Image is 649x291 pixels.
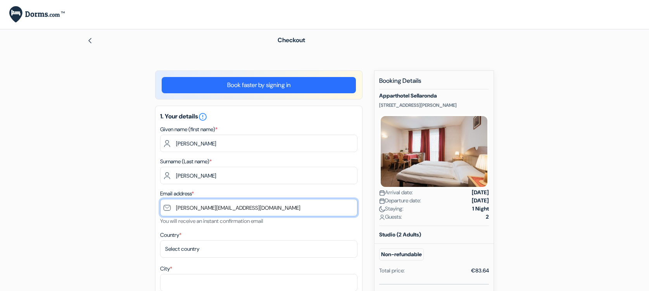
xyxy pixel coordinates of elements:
[472,205,489,213] strong: 1 Night
[486,213,489,221] strong: 2
[160,265,172,273] label: City
[87,38,93,44] img: left_arrow.svg
[160,135,357,152] input: Enter first name
[198,112,207,120] a: error_outline
[472,188,489,197] strong: [DATE]
[472,197,489,205] strong: [DATE]
[471,267,489,275] div: €83.64
[160,199,357,216] input: Enter email address
[160,231,181,239] label: Country
[160,217,263,224] small: You will receive an instant confirmation email
[379,267,405,275] div: Total price:
[278,36,305,44] span: Checkout
[379,198,385,204] img: calendar.svg
[160,125,217,134] label: Given name (first name)
[379,205,404,213] span: Staying:
[379,206,385,212] img: moon.svg
[198,112,207,122] i: error_outline
[160,157,212,166] label: Surname (Last name)
[162,77,356,93] a: Book faster by signing in
[379,77,489,89] h5: Booking Details
[379,248,424,260] small: Non-refundable
[160,167,357,184] input: Enter last name
[160,190,194,198] label: Email address
[9,6,65,23] img: Dorms.com
[379,92,489,99] h5: Apparthotel Sellaronda
[379,188,413,197] span: Arrival date:
[379,213,402,221] span: Guests:
[379,231,421,238] b: Studio (2 Adults)
[379,190,385,196] img: calendar.svg
[379,214,385,220] img: user_icon.svg
[160,112,357,122] h5: 1. Your details
[379,102,489,108] p: [STREET_ADDRESS][PERSON_NAME]
[379,197,421,205] span: Departure date:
